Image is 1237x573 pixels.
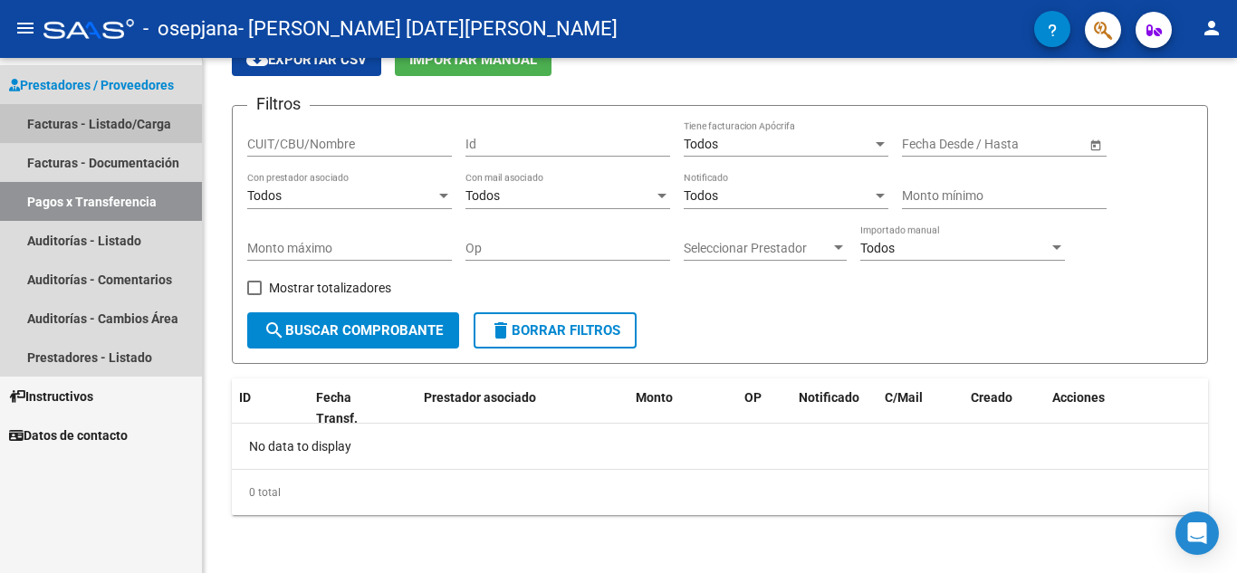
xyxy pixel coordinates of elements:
span: Fecha Transf. [316,390,358,425]
datatable-header-cell: Prestador asociado [417,378,628,438]
span: Acciones [1052,390,1105,405]
span: Borrar Filtros [490,322,620,339]
mat-icon: cloud_download [246,48,268,70]
span: Prestadores / Proveedores [9,75,174,95]
input: Start date [902,137,958,152]
span: Notificado [799,390,859,405]
input: End date [973,137,1062,152]
mat-icon: person [1201,17,1223,39]
span: Instructivos [9,387,93,406]
button: Importar Manual [395,43,551,76]
span: Todos [860,241,895,255]
span: Todos [684,137,718,151]
span: Todos [247,188,282,203]
button: Buscar Comprobante [247,312,459,349]
span: Buscar Comprobante [264,322,443,339]
span: ID [239,390,251,405]
div: Open Intercom Messenger [1175,511,1219,555]
span: Todos [465,188,500,203]
div: No data to display [232,424,1208,469]
button: Open calendar [1086,135,1105,154]
datatable-header-cell: OP [737,378,791,438]
datatable-header-cell: Notificado [791,378,877,438]
span: - [PERSON_NAME] [DATE][PERSON_NAME] [238,9,618,49]
span: OP [744,390,762,405]
span: Datos de contacto [9,425,128,445]
datatable-header-cell: Acciones [1045,378,1208,438]
span: Importar Manual [409,52,537,68]
span: Prestador asociado [424,390,536,405]
div: 0 total [232,470,1208,515]
span: Monto [636,390,673,405]
h3: Filtros [247,91,310,117]
mat-icon: delete [490,320,512,341]
datatable-header-cell: C/Mail [877,378,964,438]
span: Exportar CSV [246,52,367,68]
button: Borrar Filtros [474,312,637,349]
span: Mostrar totalizadores [269,277,391,299]
datatable-header-cell: Creado [964,378,1045,438]
datatable-header-cell: ID [232,378,309,438]
span: Creado [971,390,1012,405]
span: Todos [684,188,718,203]
mat-icon: search [264,320,285,341]
datatable-header-cell: Monto [628,378,737,438]
mat-icon: menu [14,17,36,39]
span: C/Mail [885,390,923,405]
datatable-header-cell: Fecha Transf. [309,378,390,438]
button: Exportar CSV [232,43,381,76]
span: - osepjana [143,9,238,49]
span: Seleccionar Prestador [684,241,830,256]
